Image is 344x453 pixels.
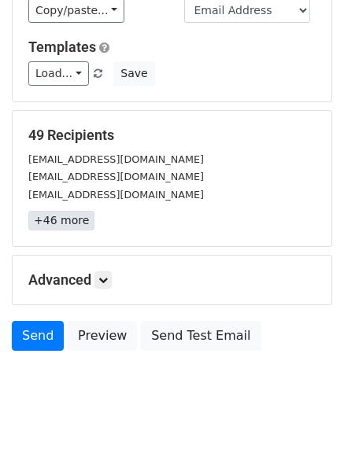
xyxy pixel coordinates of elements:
h5: Advanced [28,271,316,289]
a: Templates [28,39,96,55]
h5: 49 Recipients [28,127,316,144]
a: Send Test Email [141,321,261,351]
a: Load... [28,61,89,86]
small: [EMAIL_ADDRESS][DOMAIN_NAME] [28,189,204,201]
button: Save [113,61,154,86]
a: +46 more [28,211,94,230]
small: [EMAIL_ADDRESS][DOMAIN_NAME] [28,171,204,182]
a: Send [12,321,64,351]
a: Preview [68,321,137,351]
small: [EMAIL_ADDRESS][DOMAIN_NAME] [28,153,204,165]
iframe: Chat Widget [265,377,344,453]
